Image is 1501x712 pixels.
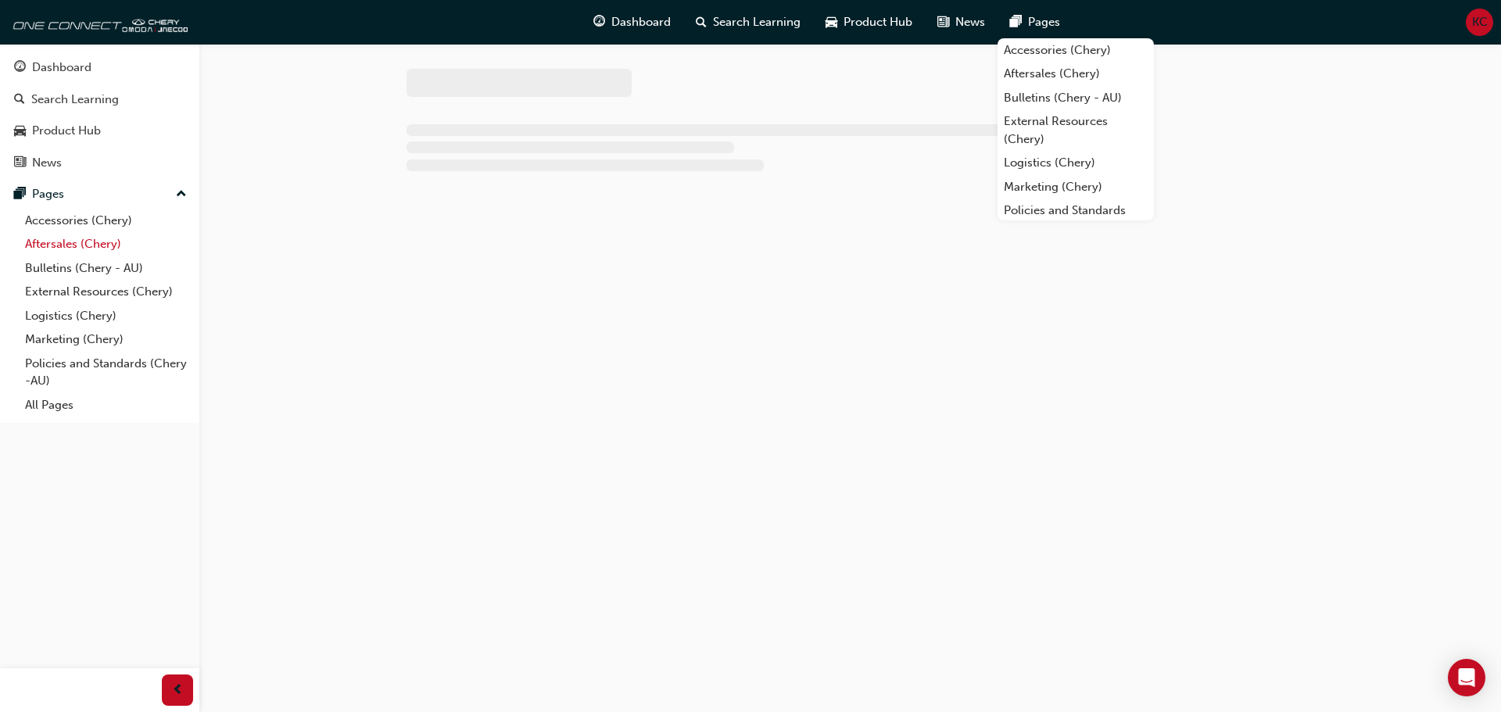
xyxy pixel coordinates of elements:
[14,156,26,170] span: news-icon
[19,232,193,256] a: Aftersales (Chery)
[19,327,193,352] a: Marketing (Chery)
[32,154,62,172] div: News
[998,199,1154,240] a: Policies and Standards (Chery -AU)
[937,13,949,32] span: news-icon
[14,188,26,202] span: pages-icon
[32,122,101,140] div: Product Hub
[1010,13,1022,32] span: pages-icon
[683,6,813,38] a: search-iconSearch Learning
[19,393,193,417] a: All Pages
[593,13,605,32] span: guage-icon
[998,62,1154,86] a: Aftersales (Chery)
[32,185,64,203] div: Pages
[813,6,925,38] a: car-iconProduct Hub
[998,6,1073,38] a: pages-iconPages
[6,148,193,177] a: News
[176,184,187,205] span: up-icon
[611,13,671,31] span: Dashboard
[6,85,193,114] a: Search Learning
[31,91,119,109] div: Search Learning
[19,256,193,281] a: Bulletins (Chery - AU)
[826,13,837,32] span: car-icon
[8,6,188,38] img: oneconnect
[844,13,912,31] span: Product Hub
[713,13,801,31] span: Search Learning
[581,6,683,38] a: guage-iconDashboard
[998,175,1154,199] a: Marketing (Chery)
[1028,13,1060,31] span: Pages
[998,86,1154,110] a: Bulletins (Chery - AU)
[925,6,998,38] a: news-iconNews
[19,304,193,328] a: Logistics (Chery)
[19,352,193,393] a: Policies and Standards (Chery -AU)
[32,59,91,77] div: Dashboard
[6,53,193,82] a: Dashboard
[998,109,1154,151] a: External Resources (Chery)
[14,93,25,107] span: search-icon
[172,681,184,700] span: prev-icon
[19,280,193,304] a: External Resources (Chery)
[1466,9,1493,36] button: KC
[6,180,193,209] button: Pages
[998,151,1154,175] a: Logistics (Chery)
[14,61,26,75] span: guage-icon
[6,50,193,180] button: DashboardSearch LearningProduct HubNews
[696,13,707,32] span: search-icon
[14,124,26,138] span: car-icon
[1448,659,1485,696] div: Open Intercom Messenger
[1472,13,1488,31] span: KC
[955,13,985,31] span: News
[6,116,193,145] a: Product Hub
[19,209,193,233] a: Accessories (Chery)
[998,38,1154,63] a: Accessories (Chery)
